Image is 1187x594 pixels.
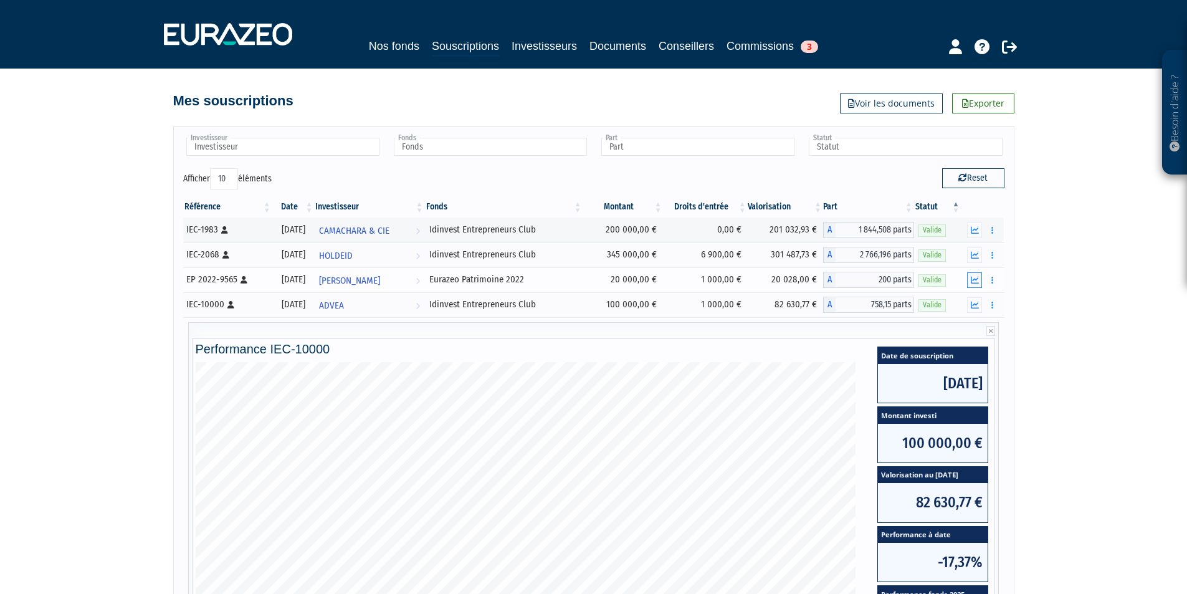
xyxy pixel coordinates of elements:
[314,292,424,317] a: ADVEA
[748,242,823,267] td: 301 487,73 €
[369,37,419,55] a: Nos fonds
[878,347,988,364] span: Date de souscription
[416,219,420,242] i: Voir l'investisseur
[277,248,310,261] div: [DATE]
[186,273,268,286] div: EP 2022-9565
[314,267,424,292] a: [PERSON_NAME]
[918,274,946,286] span: Valide
[878,527,988,544] span: Performance à date
[918,299,946,311] span: Valide
[314,242,424,267] a: HOLDEID
[416,244,420,267] i: Voir l'investisseur
[196,342,992,356] h4: Performance IEC-10000
[823,272,914,288] div: A - Eurazeo Patrimoine 2022
[823,196,914,218] th: Part: activer pour trier la colonne par ordre croissant
[952,93,1014,113] a: Exporter
[663,218,747,242] td: 0,00 €
[164,23,292,46] img: 1732889491-logotype_eurazeo_blanc_rvb.png
[748,218,823,242] td: 201 032,93 €
[659,37,714,55] a: Conseillers
[918,249,946,261] span: Valide
[942,168,1004,188] button: Reset
[241,276,247,284] i: [Français] Personne physique
[186,298,268,311] div: IEC-10000
[186,223,268,236] div: IEC-1983
[836,247,914,263] span: 2 766,196 parts
[823,297,914,313] div: A - Idinvest Entrepreneurs Club
[416,269,420,292] i: Voir l'investisseur
[836,222,914,238] span: 1 844,508 parts
[823,222,914,238] div: A - Idinvest Entrepreneurs Club
[183,196,272,218] th: Référence : activer pour trier la colonne par ordre croissant
[918,224,946,236] span: Valide
[589,37,646,55] a: Documents
[1168,57,1182,169] p: Besoin d'aide ?
[878,364,988,403] span: [DATE]
[314,196,424,218] th: Investisseur: activer pour trier la colonne par ordre croissant
[583,292,664,317] td: 100 000,00 €
[583,267,664,292] td: 20 000,00 €
[583,218,664,242] td: 200 000,00 €
[277,223,310,236] div: [DATE]
[878,407,988,424] span: Montant investi
[801,41,818,53] span: 3
[878,483,988,522] span: 82 630,77 €
[663,267,747,292] td: 1 000,00 €
[432,37,499,57] a: Souscriptions
[277,298,310,311] div: [DATE]
[663,242,747,267] td: 6 900,00 €
[429,223,579,236] div: Idinvest Entrepreneurs Club
[319,219,389,242] span: CAMACHARA & CIE
[512,37,577,55] a: Investisseurs
[319,244,353,267] span: HOLDEID
[840,93,943,113] a: Voir les documents
[319,294,344,317] span: ADVEA
[878,543,988,582] span: -17,37%
[416,294,420,317] i: Voir l'investisseur
[173,93,293,108] h4: Mes souscriptions
[429,273,579,286] div: Eurazeo Patrimoine 2022
[748,196,823,218] th: Valorisation: activer pour trier la colonne par ordre croissant
[748,267,823,292] td: 20 028,00 €
[425,196,583,218] th: Fonds: activer pour trier la colonne par ordre croissant
[823,272,836,288] span: A
[222,251,229,259] i: [Français] Personne physique
[914,196,961,218] th: Statut : activer pour trier la colonne par ordre d&eacute;croissant
[227,301,234,309] i: [Français] Personne physique
[277,273,310,286] div: [DATE]
[823,247,836,263] span: A
[727,37,818,55] a: Commissions3
[319,269,380,292] span: [PERSON_NAME]
[221,226,228,234] i: [Français] Personne physique
[210,168,238,189] select: Afficheréléments
[663,292,747,317] td: 1 000,00 €
[429,248,579,261] div: Idinvest Entrepreneurs Club
[823,247,914,263] div: A - Idinvest Entrepreneurs Club
[878,467,988,484] span: Valorisation au [DATE]
[429,298,579,311] div: Idinvest Entrepreneurs Club
[836,272,914,288] span: 200 parts
[272,196,315,218] th: Date: activer pour trier la colonne par ordre croissant
[583,242,664,267] td: 345 000,00 €
[183,168,272,189] label: Afficher éléments
[836,297,914,313] span: 758,15 parts
[823,222,836,238] span: A
[823,297,836,313] span: A
[663,196,747,218] th: Droits d'entrée: activer pour trier la colonne par ordre croissant
[314,218,424,242] a: CAMACHARA & CIE
[583,196,664,218] th: Montant: activer pour trier la colonne par ordre croissant
[748,292,823,317] td: 82 630,77 €
[878,424,988,462] span: 100 000,00 €
[186,248,268,261] div: IEC-2068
